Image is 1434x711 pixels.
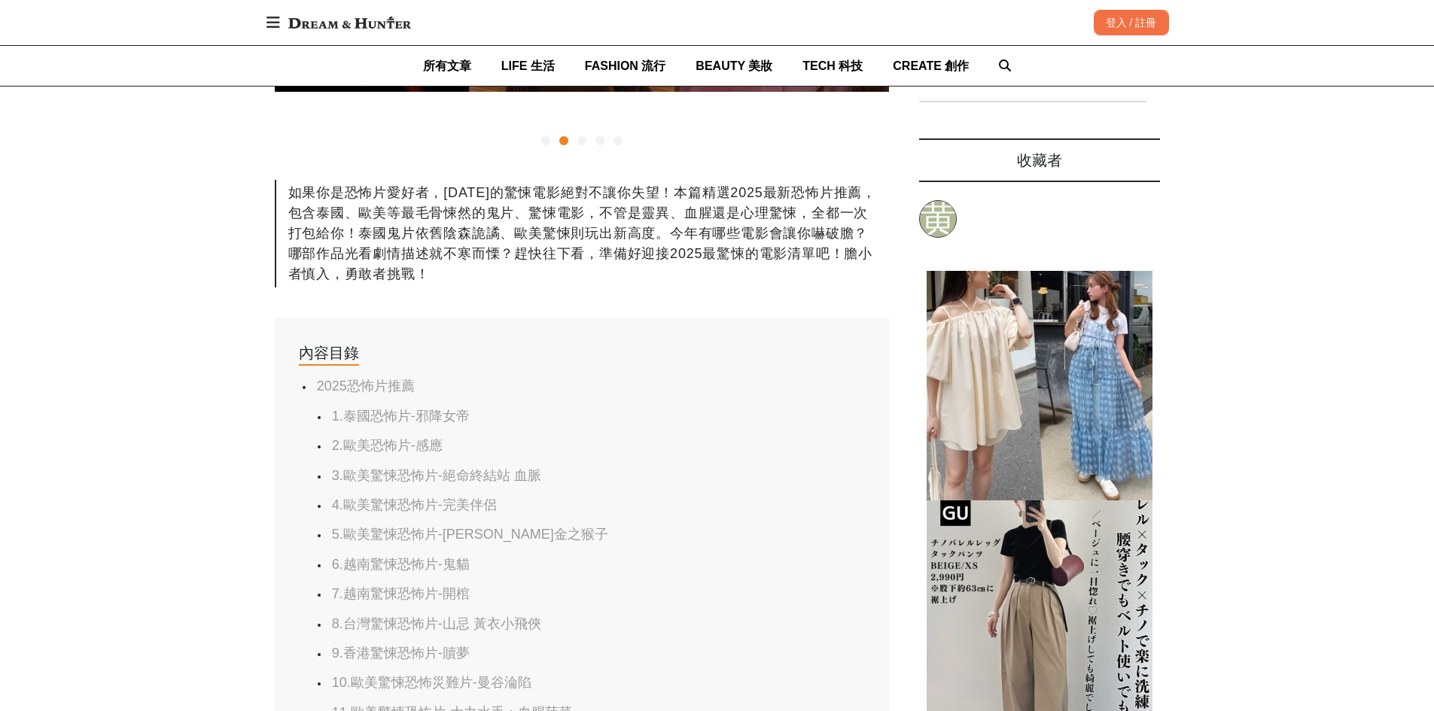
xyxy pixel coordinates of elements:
[696,59,772,72] span: BEAUTY 美妝
[1017,152,1062,169] span: 收藏者
[332,586,470,601] a: 7.越南驚悚恐怖片-開棺
[585,46,666,86] a: FASHION 流行
[299,342,359,366] div: 內容目錄
[501,46,555,86] a: LIFE 生活
[696,46,772,86] a: BEAUTY 美妝
[281,9,419,36] img: Dream & Hunter
[501,59,555,72] span: LIFE 生活
[332,646,470,661] a: 9.香港驚悚恐怖片-贖夢
[332,527,608,542] a: 5.歐美驚悚恐怖片-[PERSON_NAME]金之猴子
[585,59,666,72] span: FASHION 流行
[893,46,969,86] a: CREATE 創作
[332,468,541,483] a: 3.歐美驚悚恐怖片-絕命終結站 血脈
[332,409,470,424] a: 1.泰國恐怖片-邪降女帝
[1094,10,1169,35] div: 登入 / 註冊
[332,497,497,512] a: 4.歐美驚悚恐怖片-完美伴侶
[802,59,863,72] span: TECH 科技
[919,200,957,238] a: 黄
[332,675,531,690] a: 10.歐美驚悚恐怖災難片-曼谷淪陷
[317,378,415,393] a: 2025恐怖片推薦
[423,59,471,72] span: 所有文章
[802,46,863,86] a: TECH 科技
[332,438,443,453] a: 2.歐美恐怖片-感應
[423,46,471,86] a: 所有文章
[332,616,541,631] a: 8.台灣驚悚恐怖片-山忌 黃衣小飛俠
[275,180,889,287] div: 如果你是恐怖片愛好者，[DATE]的驚悚電影絕對不讓你失望！本篇精選2025最新恐怖片推薦，包含泰國、歐美等最毛骨悚然的鬼片、驚悚電影，不管是靈異、血腥還是心理驚悚，全都一次打包給你！泰國鬼片依...
[893,59,969,72] span: CREATE 創作
[332,557,470,572] a: 6.越南驚悚恐怖片-鬼貓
